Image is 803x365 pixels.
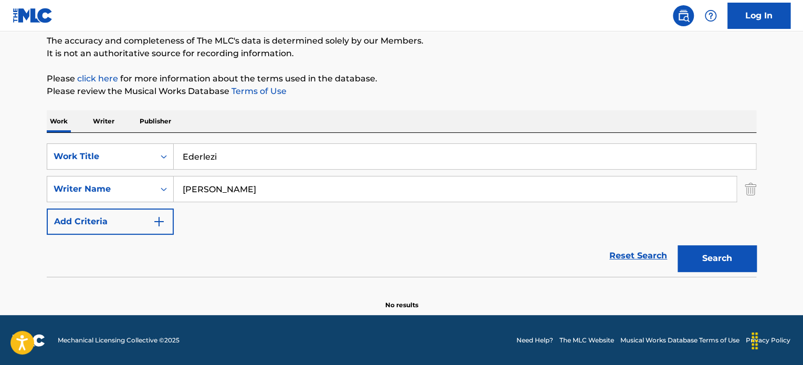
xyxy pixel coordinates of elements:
span: Mechanical Licensing Collective © 2025 [58,336,179,345]
a: Privacy Policy [746,336,790,345]
div: Work Title [54,150,148,163]
p: It is not an authoritative source for recording information. [47,47,756,60]
p: Work [47,110,71,132]
button: Add Criteria [47,208,174,235]
p: The accuracy and completeness of The MLC's data is determined solely by our Members. [47,35,756,47]
a: Need Help? [516,336,553,345]
button: Search [678,245,756,272]
div: Writer Name [54,183,148,195]
div: Drag [746,325,763,357]
p: Writer [90,110,118,132]
p: Please for more information about the terms used in the database. [47,72,756,85]
a: Musical Works Database Terms of Use [620,336,739,345]
a: Reset Search [604,244,672,267]
a: Terms of Use [229,86,287,96]
a: Log In [727,3,790,29]
p: Please review the Musical Works Database [47,85,756,98]
div: Help [700,5,721,26]
a: Public Search [673,5,694,26]
iframe: Chat Widget [751,315,803,365]
a: click here [77,74,118,84]
img: logo [13,334,45,347]
p: Publisher [136,110,174,132]
p: No results [385,288,418,310]
a: The MLC Website [559,336,614,345]
img: search [677,9,690,22]
img: help [704,9,717,22]
form: Search Form [47,143,756,277]
img: 9d2ae6d4665cec9f34b9.svg [153,215,165,228]
img: MLC Logo [13,8,53,23]
img: Delete Criterion [745,176,756,202]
